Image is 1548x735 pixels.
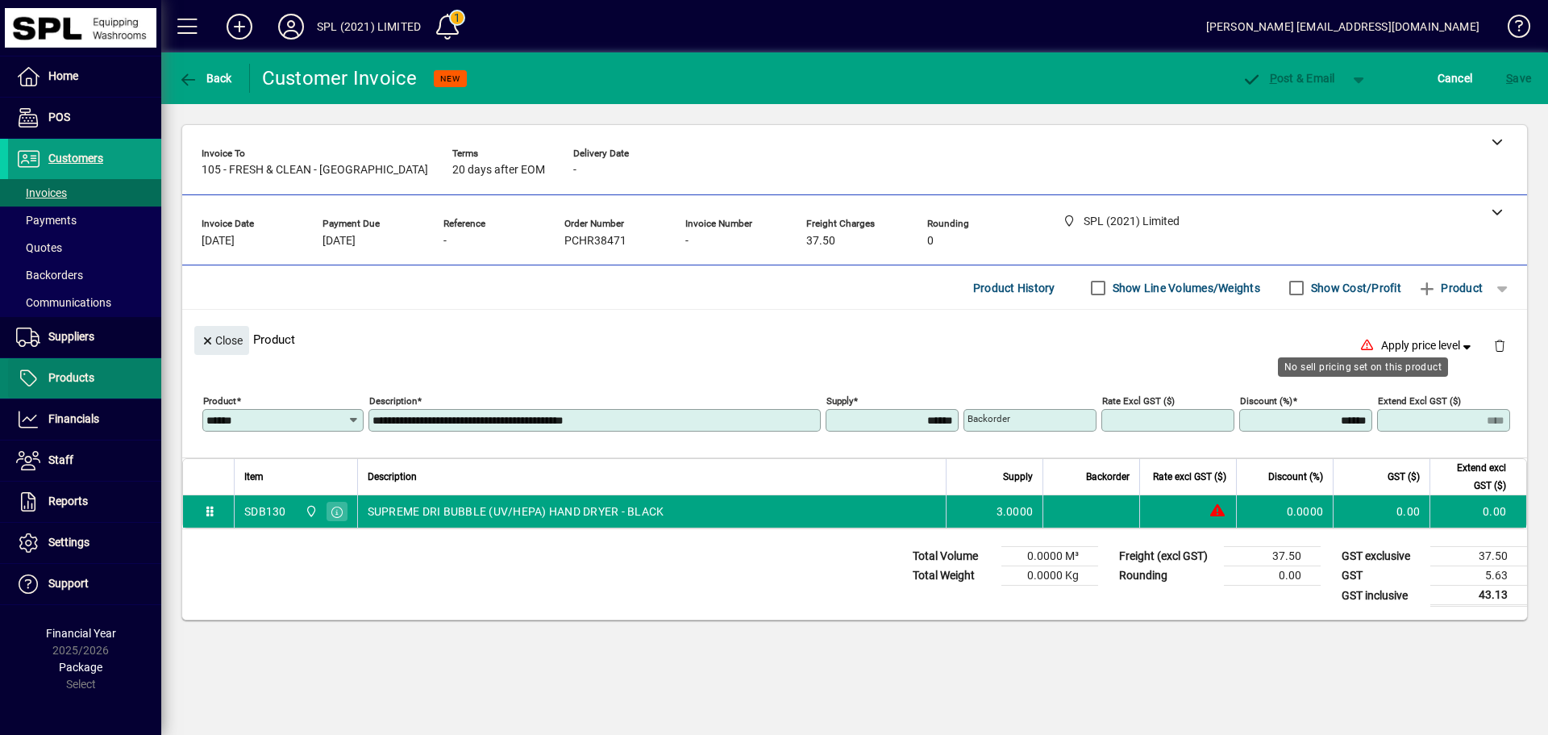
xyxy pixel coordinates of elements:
td: 5.63 [1430,566,1527,586]
span: Payments [16,214,77,227]
td: Freight (excl GST) [1111,547,1224,566]
span: Home [48,69,78,82]
span: Backorders [16,269,83,282]
span: Rate excl GST ($) [1153,468,1226,486]
span: Back [178,72,232,85]
button: Back [174,64,236,93]
label: Show Cost/Profit [1308,280,1401,296]
span: PCHR38471 [564,235,626,248]
span: Staff [48,453,73,466]
td: Total Volume [905,547,1001,566]
td: 0.0000 [1236,495,1333,528]
span: Supply [1003,468,1033,486]
div: No sell pricing set on this product [1278,357,1448,377]
a: POS [8,98,161,138]
span: Support [48,577,89,590]
div: SDB130 [244,503,286,520]
app-page-header-button: Back [161,64,250,93]
span: Backorder [1086,468,1130,486]
app-page-header-button: Delete [1480,338,1519,353]
td: GST [1334,566,1430,586]
td: GST exclusive [1334,547,1430,566]
span: Product History [973,275,1055,301]
button: Product [1409,274,1491,303]
span: Reports [48,495,88,507]
span: 0 [927,235,934,248]
a: Communications [8,289,161,316]
td: 0.0000 M³ [1001,547,1098,566]
span: NEW [440,73,460,84]
a: Invoices [8,179,161,207]
td: 37.50 [1224,547,1321,566]
mat-label: Description [369,395,417,407]
mat-label: Product [203,395,236,407]
span: - [573,164,576,177]
a: Settings [8,523,161,563]
td: 43.13 [1430,586,1527,606]
span: - [443,235,447,248]
div: Product [182,310,1527,369]
div: Customer Invoice [262,65,418,91]
span: 37.50 [806,235,835,248]
span: SUPREME DRI BUBBLE (UV/HEPA) HAND DRYER - BLACK [368,503,664,520]
a: Knowledge Base [1496,3,1528,56]
button: Profile [265,12,317,41]
div: SPL (2021) LIMITED [317,14,421,40]
td: GST inclusive [1334,586,1430,606]
span: Cancel [1438,65,1473,91]
td: 37.50 [1430,547,1527,566]
td: Total Weight [905,566,1001,586]
span: Discount (%) [1268,468,1323,486]
a: Payments [8,207,161,234]
button: Post & Email [1234,64,1343,93]
label: Show Line Volumes/Weights [1109,280,1260,296]
td: Rounding [1111,566,1224,586]
a: Home [8,56,161,97]
span: Products [48,371,94,384]
a: Financials [8,399,161,440]
a: Suppliers [8,317,161,357]
a: Products [8,358,161,399]
mat-label: Extend excl GST ($) [1378,395,1461,407]
span: Customers [48,152,103,165]
span: [DATE] [322,235,356,248]
td: 0.00 [1333,495,1429,528]
span: 3.0000 [997,503,1034,520]
span: Suppliers [48,330,94,343]
button: Close [194,326,249,355]
mat-label: Backorder [967,413,1010,424]
mat-label: Rate excl GST ($) [1102,395,1175,407]
span: Item [244,468,264,486]
span: Settings [48,536,89,549]
span: GST ($) [1388,468,1420,486]
span: Description [368,468,417,486]
button: Cancel [1434,64,1477,93]
span: Extend excl GST ($) [1440,459,1506,495]
span: Apply price level [1381,337,1475,354]
app-page-header-button: Close [190,332,253,347]
button: Delete [1480,326,1519,365]
span: Quotes [16,241,62,254]
span: 105 - FRESH & CLEAN - [GEOGRAPHIC_DATA] [202,164,428,177]
button: Product History [967,274,1062,303]
button: Apply price level [1375,332,1481,361]
span: Close [201,328,243,354]
button: Add [214,12,265,41]
span: Invoices [16,186,67,199]
mat-label: Supply [826,395,853,407]
mat-label: Discount (%) [1240,395,1292,407]
span: SPL (2021) Limited [301,503,319,520]
span: Communications [16,296,111,309]
span: Financial Year [46,627,116,640]
button: Save [1502,64,1535,93]
a: Quotes [8,234,161,261]
a: Support [8,564,161,604]
span: ost & Email [1242,72,1335,85]
a: Reports [8,482,161,522]
td: 0.0000 Kg [1001,566,1098,586]
span: POS [48,111,70,123]
a: Backorders [8,261,161,289]
span: Package [59,661,102,674]
span: Financials [48,412,99,425]
span: ave [1506,65,1531,91]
